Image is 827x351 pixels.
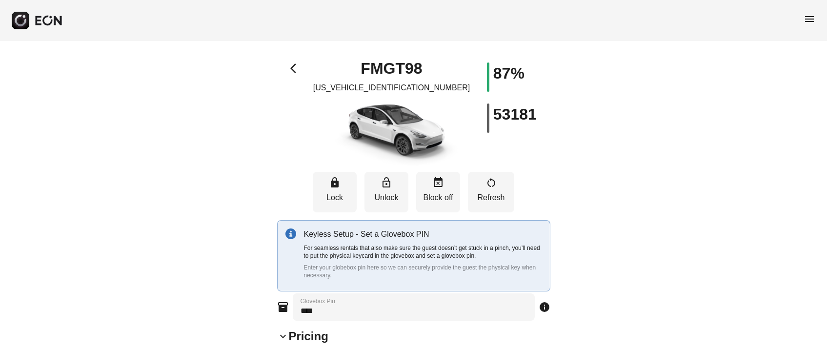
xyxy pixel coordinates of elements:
button: Lock [313,172,357,212]
h1: FMGT98 [361,62,422,74]
span: info [539,301,550,313]
label: Glovebox Pin [301,297,335,305]
span: lock [329,177,341,188]
p: Unlock [369,192,403,204]
button: Refresh [468,172,514,212]
button: Block off [416,172,460,212]
h2: Pricing [289,329,328,344]
p: Keyless Setup - Set a Glovebox PIN [304,228,542,240]
p: Block off [421,192,455,204]
h1: 53181 [493,108,537,120]
p: [US_VEHICLE_IDENTIFICATION_NUMBER] [313,82,470,94]
span: inventory_2 [277,301,289,313]
span: restart_alt [485,177,497,188]
span: event_busy [432,177,444,188]
img: info [285,228,296,239]
p: Refresh [473,192,509,204]
h1: 87% [493,67,524,79]
p: For seamless rentals that also make sure the guest doesn’t get stuck in a pinch, you’ll need to p... [304,244,542,260]
button: Unlock [364,172,408,212]
img: car [323,98,460,166]
span: lock_open [381,177,392,188]
span: menu [804,13,815,25]
p: Lock [318,192,352,204]
span: arrow_back_ios [290,62,302,74]
span: keyboard_arrow_down [277,330,289,342]
p: Enter your globebox pin here so we can securely provide the guest the physical key when necessary. [304,264,542,279]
